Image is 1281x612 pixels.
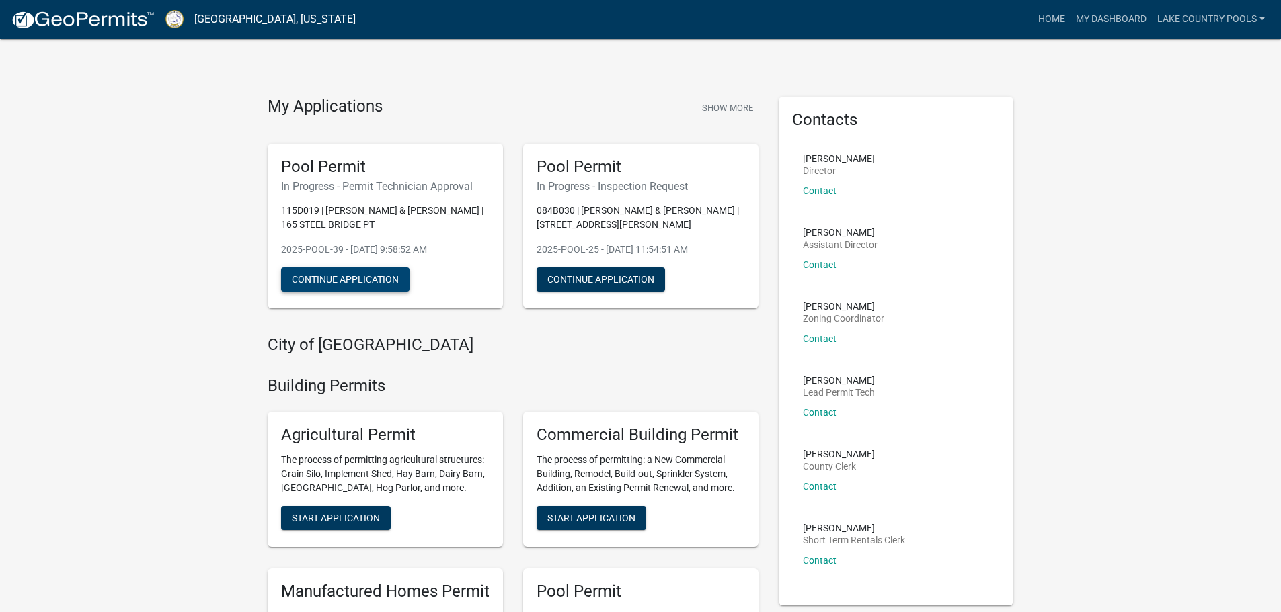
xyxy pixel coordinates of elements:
button: Continue Application [281,267,410,292]
h4: Building Permits [268,376,759,396]
p: [PERSON_NAME] [803,523,905,533]
p: Zoning Coordinator [803,314,884,323]
a: Lake Country Pools [1152,7,1270,32]
a: Home [1033,7,1071,32]
h5: Contacts [792,110,1001,130]
h5: Manufactured Homes Permit [281,582,490,601]
h6: In Progress - Inspection Request [537,180,745,193]
p: Short Term Rentals Clerk [803,535,905,545]
p: 2025-POOL-25 - [DATE] 11:54:51 AM [537,243,745,257]
a: Contact [803,259,837,270]
button: Start Application [281,506,391,530]
a: Contact [803,185,837,196]
h4: City of [GEOGRAPHIC_DATA] [268,335,759,355]
p: [PERSON_NAME] [803,154,875,163]
p: The process of permitting agricultural structures: Grain Silo, Implement Shed, Hay Barn, Dairy Ba... [281,453,490,495]
p: County Clerk [803,462,875,471]
h5: Agricultural Permit [281,425,490,445]
a: Contact [803,481,837,492]
button: Start Application [537,506,646,530]
span: Start Application [292,512,380,523]
span: Start Application [547,512,635,523]
p: The process of permitting: a New Commercial Building, Remodel, Build-out, Sprinkler System, Addit... [537,453,745,495]
p: [PERSON_NAME] [803,302,884,311]
a: Contact [803,555,837,566]
p: [PERSON_NAME] [803,376,875,385]
p: Lead Permit Tech [803,388,875,397]
p: 115D019 | [PERSON_NAME] & [PERSON_NAME] | 165 STEEL BRIDGE PT [281,204,490,232]
p: Director [803,166,875,175]
h5: Commercial Building Permit [537,425,745,445]
a: Contact [803,333,837,344]
p: Assistant Director [803,240,878,249]
h5: Pool Permit [281,157,490,177]
img: Putnam County, Georgia [165,10,184,28]
p: [PERSON_NAME] [803,449,875,459]
a: [GEOGRAPHIC_DATA], [US_STATE] [194,8,356,31]
button: Show More [697,97,759,119]
h5: Pool Permit [537,157,745,177]
a: My Dashboard [1071,7,1152,32]
button: Continue Application [537,267,665,292]
h4: My Applications [268,97,383,117]
h6: In Progress - Permit Technician Approval [281,180,490,193]
p: 084B030 | [PERSON_NAME] & [PERSON_NAME] | [STREET_ADDRESS][PERSON_NAME] [537,204,745,232]
a: Contact [803,407,837,418]
p: 2025-POOL-39 - [DATE] 9:58:52 AM [281,243,490,257]
p: [PERSON_NAME] [803,228,878,237]
h5: Pool Permit [537,582,745,601]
